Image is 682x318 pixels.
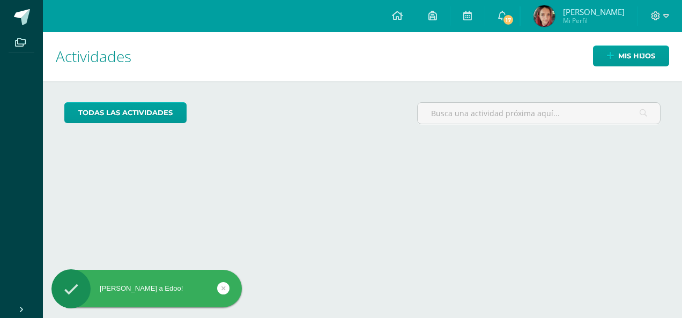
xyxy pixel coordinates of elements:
span: Mi Perfil [563,16,625,25]
img: 1cdd0a7f21a1b83a6925c03ddac28e9e.png [533,5,555,27]
a: Mis hijos [593,46,669,66]
span: [PERSON_NAME] [563,6,625,17]
div: [PERSON_NAME] a Edoo! [51,284,242,293]
h1: Actividades [56,32,669,81]
a: todas las Actividades [64,102,187,123]
span: Mis hijos [618,46,655,66]
span: 17 [502,14,514,26]
input: Busca una actividad próxima aquí... [418,103,660,124]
